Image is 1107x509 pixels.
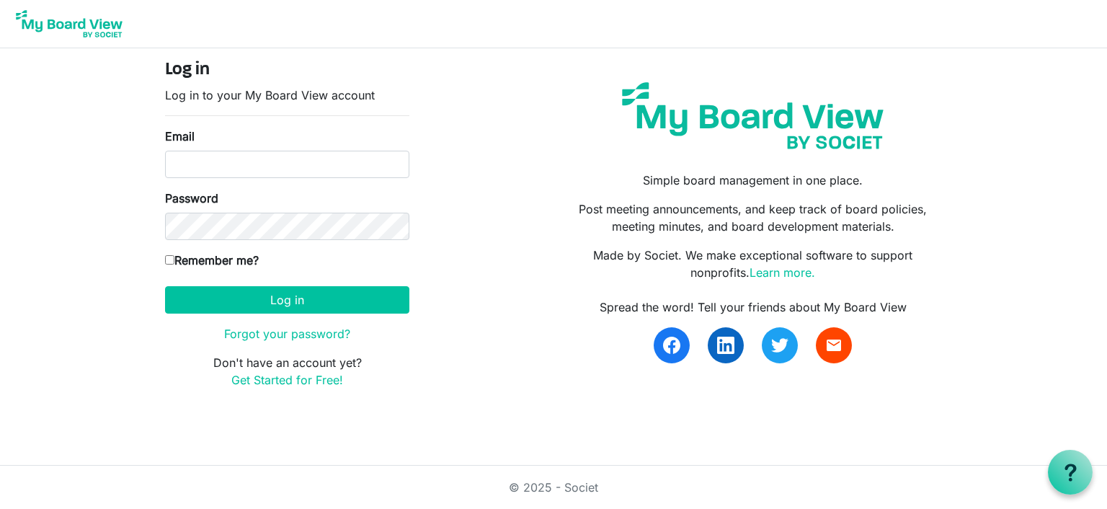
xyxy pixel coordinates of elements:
[165,190,218,207] label: Password
[564,200,942,235] p: Post meeting announcements, and keep track of board policies, meeting minutes, and board developm...
[165,128,195,145] label: Email
[12,6,127,42] img: My Board View Logo
[165,252,259,269] label: Remember me?
[224,327,350,341] a: Forgot your password?
[165,286,409,314] button: Log in
[717,337,734,354] img: linkedin.svg
[771,337,788,354] img: twitter.svg
[564,172,942,189] p: Simple board management in one place.
[165,354,409,389] p: Don't have an account yet?
[611,71,894,160] img: my-board-view-societ.svg
[663,337,680,354] img: facebook.svg
[231,373,343,387] a: Get Started for Free!
[165,87,409,104] p: Log in to your My Board View account
[165,255,174,265] input: Remember me?
[816,327,852,363] a: email
[165,60,409,81] h4: Log in
[509,480,598,495] a: © 2025 - Societ
[825,337,843,354] span: email
[564,247,942,281] p: Made by Societ. We make exceptional software to support nonprofits.
[750,265,815,280] a: Learn more.
[564,298,942,316] div: Spread the word! Tell your friends about My Board View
